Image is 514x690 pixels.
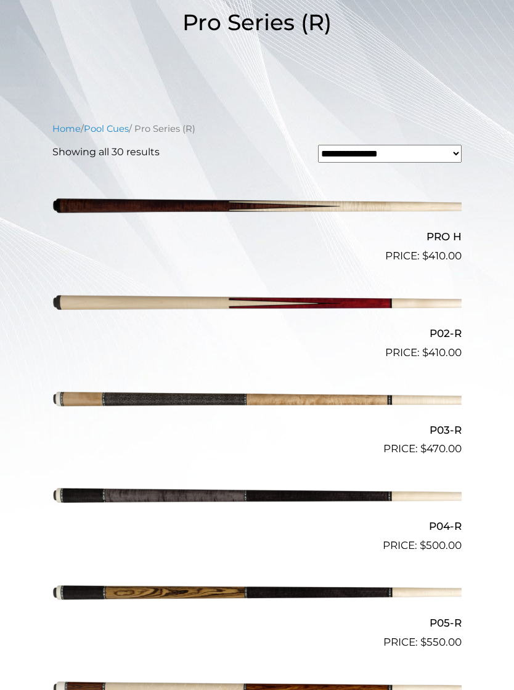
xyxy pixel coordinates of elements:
[52,559,462,627] img: P05-R
[52,270,462,338] img: P02-R
[52,173,462,241] img: PRO H
[52,463,462,530] img: P04-R
[318,145,462,163] select: Shop order
[52,124,81,135] a: Home
[52,123,462,136] nav: Breadcrumb
[422,347,428,359] span: $
[52,367,462,434] img: P03-R
[52,559,462,651] a: P05-R $550.00
[420,636,462,649] bdi: 550.00
[52,270,462,361] a: P02-R $410.00
[182,9,332,36] span: Pro Series (R)
[84,124,129,135] a: Pool Cues
[420,443,462,455] bdi: 470.00
[52,173,462,264] a: PRO H $410.00
[52,145,160,160] p: Showing all 30 results
[420,540,462,552] bdi: 500.00
[420,540,426,552] span: $
[422,347,462,359] bdi: 410.00
[420,636,426,649] span: $
[52,463,462,554] a: P04-R $500.00
[52,367,462,458] a: P03-R $470.00
[420,443,426,455] span: $
[422,250,462,262] bdi: 410.00
[422,250,428,262] span: $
